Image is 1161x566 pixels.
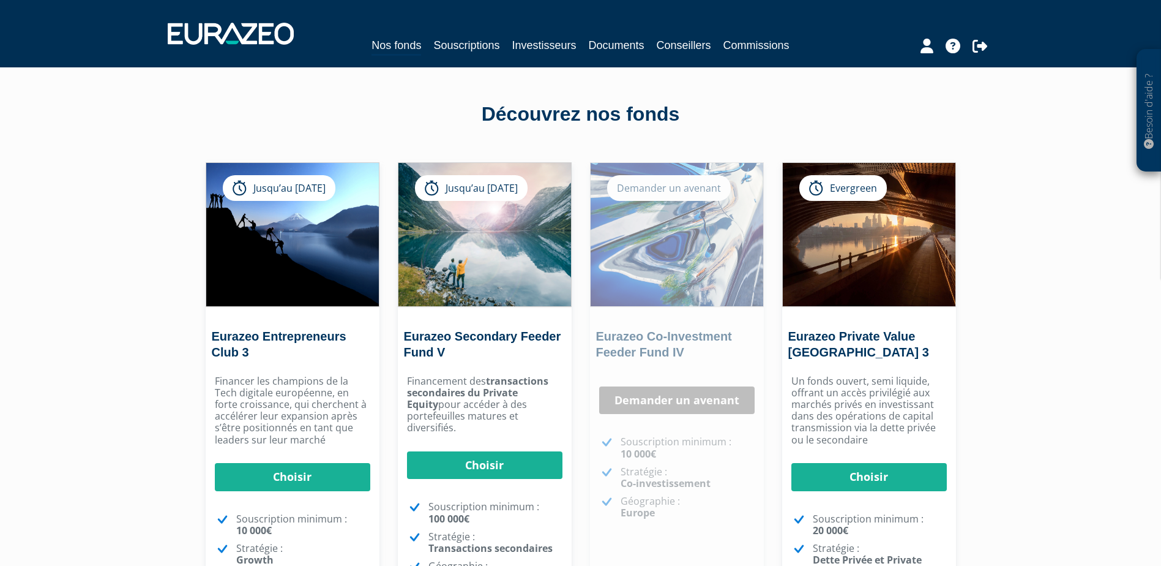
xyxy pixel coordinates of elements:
a: Eurazeo Entrepreneurs Club 3 [212,330,346,359]
a: Nos fonds [371,37,421,56]
a: Eurazeo Secondary Feeder Fund V [404,330,561,359]
p: Souscription minimum : [621,436,755,459]
img: Eurazeo Entrepreneurs Club 3 [206,163,379,306]
p: Financer les champions de la Tech digitale européenne, en forte croissance, qui cherchent à accél... [215,375,370,446]
a: Conseillers [657,37,711,54]
img: Eurazeo Private Value Europe 3 [783,163,955,306]
a: Choisir [407,451,562,480]
div: Evergreen [799,175,887,201]
a: Commissions [723,37,790,54]
strong: 10 000€ [236,524,272,537]
a: Choisir [215,463,370,491]
strong: Transactions secondaires [428,541,553,555]
strong: transactions secondaires du Private Equity [407,374,548,411]
strong: 100 000€ [428,512,469,526]
a: Demander un avenant [599,387,755,415]
p: Besoin d'aide ? [1142,56,1156,166]
a: Eurazeo Private Value [GEOGRAPHIC_DATA] 3 [788,330,929,359]
a: Eurazeo Co-Investment Feeder Fund IV [596,330,732,359]
strong: 10 000€ [621,447,656,461]
div: Demander un avenant [607,175,731,201]
a: Documents [589,37,644,54]
p: Géographie : [621,496,755,519]
a: Choisir [791,463,947,491]
img: 1732889491-logotype_eurazeo_blanc_rvb.png [168,23,294,45]
p: Souscription minimum : [236,513,370,537]
p: Stratégie : [236,543,370,566]
img: Eurazeo Co-Investment Feeder Fund IV [591,163,763,306]
div: Jusqu’au [DATE] [223,175,335,201]
div: Découvrez nos fonds [232,100,930,129]
a: Souscriptions [433,37,499,54]
strong: Co-investissement [621,477,711,490]
p: Souscription minimum : [428,501,562,524]
p: Souscription minimum : [813,513,947,537]
p: Un fonds ouvert, semi liquide, offrant un accès privilégié aux marchés privés en investissant dan... [791,375,947,446]
p: Stratégie : [428,531,562,554]
strong: 20 000€ [813,524,848,537]
div: Jusqu’au [DATE] [415,175,528,201]
p: Financement des pour accéder à des portefeuilles matures et diversifiés. [407,375,562,434]
a: Investisseurs [512,37,576,54]
p: Stratégie : [621,466,755,489]
img: Eurazeo Secondary Feeder Fund V [398,163,571,306]
strong: Europe [621,506,655,519]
